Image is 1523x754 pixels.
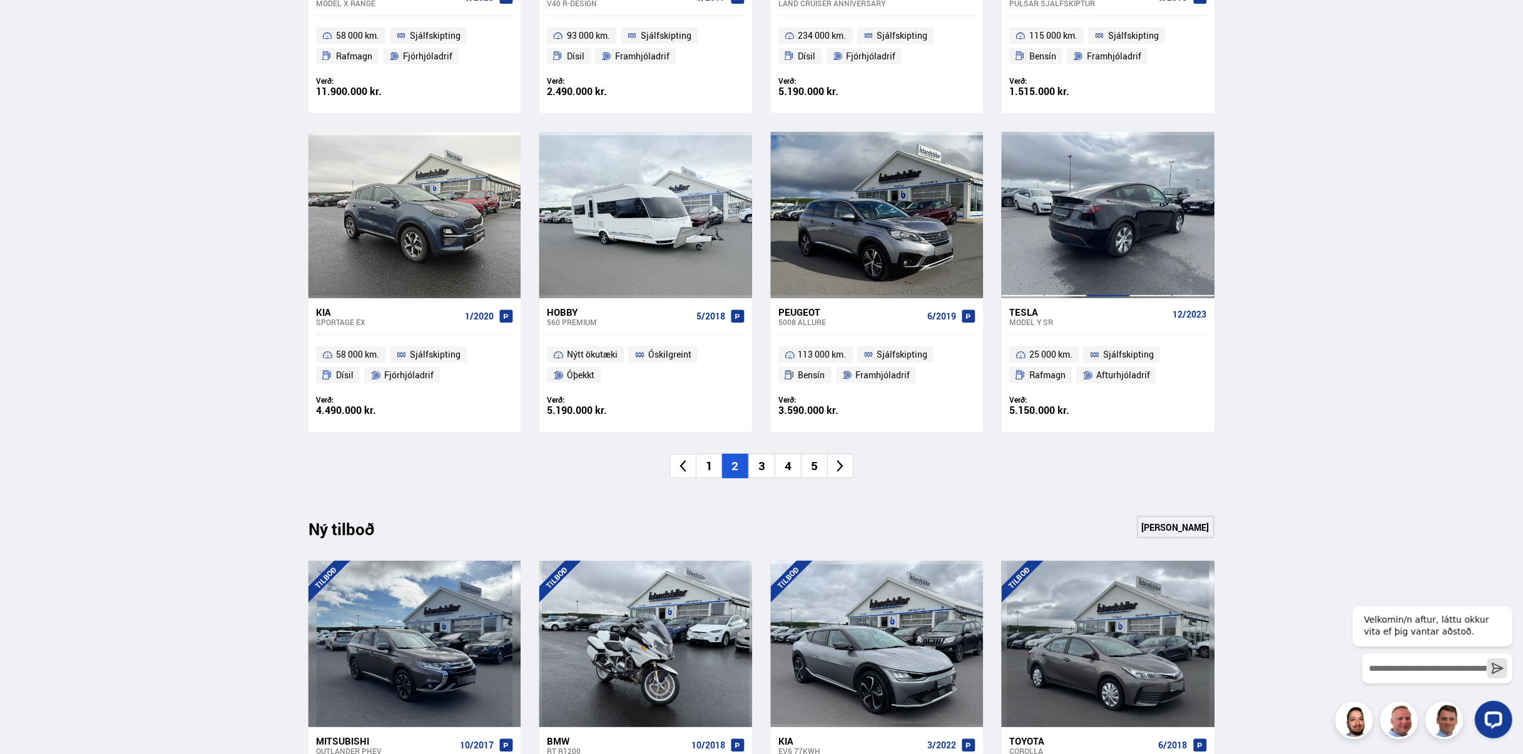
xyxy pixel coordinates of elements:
span: Afturhjóladrif [1096,368,1150,383]
div: 3.590.000 kr. [778,405,877,416]
span: 10/2017 [460,740,494,750]
div: Verð: [316,76,415,86]
div: BMW [547,735,686,746]
div: 1.515.000 kr. [1009,86,1108,97]
span: Sjálfskipting [877,28,927,43]
div: Kia [778,735,922,746]
div: Kia [316,306,460,318]
span: 3/2022 [927,740,956,750]
a: Tesla Model Y SR 12/2023 25 000 km. Sjálfskipting Rafmagn Afturhjóladrif Verð: 5.150.000 kr. [1002,298,1214,432]
span: 6/2019 [927,311,956,321]
span: Fjórhjóladrif [846,49,895,64]
span: 1/2020 [465,311,494,321]
div: Ný tilboð [308,520,396,546]
iframe: LiveChat chat widget [1343,583,1517,748]
div: Verð: [316,395,415,405]
div: 4.490.000 kr. [316,405,415,416]
span: 113 000 km. [798,347,847,362]
div: Peugeot [778,306,922,318]
span: 5/2018 [696,311,725,321]
div: Verð: [778,395,877,405]
span: 58 000 km. [336,347,379,362]
span: Sjálfskipting [1103,347,1154,362]
span: Sjálfskipting [877,347,927,362]
li: 3 [748,454,775,478]
div: Mitsubishi [316,735,455,746]
a: Peugeot 5008 ALLURE 6/2019 113 000 km. Sjálfskipting Bensín Framhjóladrif Verð: 3.590.000 kr. [771,298,983,432]
span: 6/2018 [1159,740,1188,750]
span: Sjálfskipting [1108,28,1159,43]
div: 560 PREMIUM [547,318,691,326]
span: Fjórhjóladrif [384,368,434,383]
span: Dísil [798,49,816,64]
span: Rafmagn [1029,368,1066,383]
span: Sjálfskipting [410,347,461,362]
li: 4 [775,454,801,478]
span: Sjálfskipting [410,28,461,43]
span: Fjórhjóladrif [403,49,452,64]
span: 10/2018 [691,740,725,750]
div: Tesla [1009,306,1168,318]
span: Dísil [567,49,584,64]
div: Verð: [778,76,877,86]
span: Nýtt ökutæki [567,347,618,362]
li: 5 [801,454,827,478]
div: Verð: [547,395,646,405]
div: 5.150.000 kr. [1009,405,1108,416]
div: Verð: [1009,395,1108,405]
span: Óskilgreint [648,347,691,362]
span: 115 000 km. [1029,28,1077,43]
div: 5008 ALLURE [778,318,922,326]
span: Framhjóladrif [1087,49,1141,64]
span: 25 000 km. [1029,347,1072,362]
span: 12/2023 [1173,309,1207,319]
span: Bensín [1029,49,1056,64]
span: Framhjóladrif [615,49,670,64]
span: Óþekkt [567,368,594,383]
span: Sjálfskipting [641,28,691,43]
span: Bensín [798,368,825,383]
span: 93 000 km. [567,28,610,43]
div: Verð: [547,76,646,86]
div: 2.490.000 kr. [547,86,646,97]
a: Kia Sportage EX 1/2020 58 000 km. Sjálfskipting Dísil Fjórhjóladrif Verð: 4.490.000 kr. [308,298,521,432]
div: Hobby [547,306,691,318]
span: Rafmagn [336,49,372,64]
img: nhp88E3Fdnt1Opn2.png [1337,703,1375,741]
div: 11.900.000 kr. [316,86,415,97]
div: 5.190.000 kr. [547,405,646,416]
a: [PERSON_NAME] [1137,516,1215,538]
a: Hobby 560 PREMIUM 5/2018 Nýtt ökutæki Óskilgreint Óþekkt Verð: 5.190.000 kr. [539,298,751,432]
span: 58 000 km. [336,28,379,43]
li: 1 [696,454,722,478]
div: Toyota [1009,735,1153,746]
div: Model Y SR [1009,318,1168,326]
span: 234 000 km. [798,28,847,43]
span: Framhjóladrif [855,368,910,383]
span: Dísil [336,368,354,383]
div: 5.190.000 kr. [778,86,877,97]
div: Sportage EX [316,318,460,326]
li: 2 [722,454,748,478]
div: Verð: [1009,76,1108,86]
